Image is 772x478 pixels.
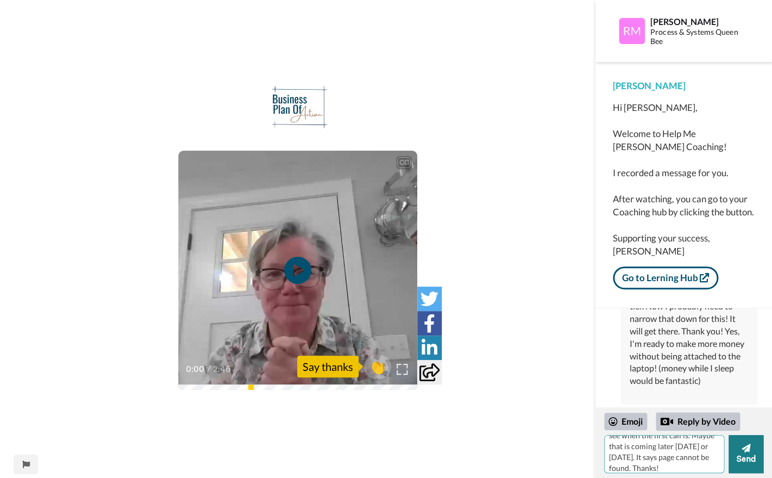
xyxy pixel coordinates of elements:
[613,79,755,92] div: [PERSON_NAME]
[604,413,647,430] div: Emoji
[660,415,673,428] div: Reply by Video
[397,364,407,375] img: Full screen
[261,85,334,129] img: 26365353-a816-4213-9d3b-8f9cb3823973
[619,18,645,44] img: Profile Image
[604,435,724,473] textarea: Also, I can't access the call link to see when the first call is. Maybe that is coming later [DAT...
[613,101,755,258] div: Hi [PERSON_NAME], Welcome to Help Me [PERSON_NAME] Coaching! I recorded a message for you. After ...
[213,363,232,376] span: 2:46
[613,266,718,289] a: Go to Lerning Hub
[650,28,743,46] div: Process & Systems Queen Bee
[656,412,740,431] div: Reply by Video
[207,363,211,376] span: /
[364,355,391,379] button: 👏
[186,363,205,376] span: 0:00
[397,157,411,168] div: CC
[364,358,391,375] span: 👏
[650,16,743,27] div: [PERSON_NAME]
[297,356,359,377] div: Say thanks
[729,435,763,473] button: Send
